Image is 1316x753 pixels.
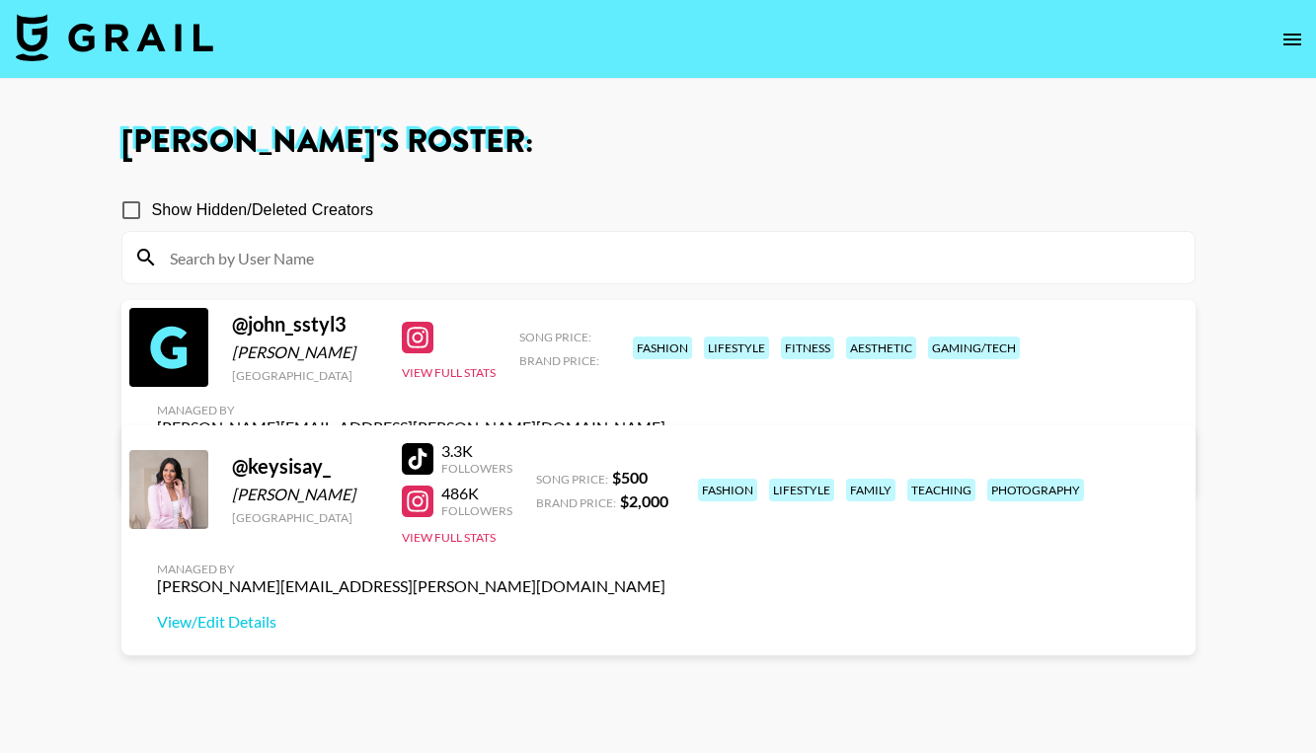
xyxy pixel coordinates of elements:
span: Song Price: [536,472,608,487]
div: fitness [781,337,834,359]
div: fashion [698,479,757,501]
div: [PERSON_NAME] [232,485,378,504]
div: [GEOGRAPHIC_DATA] [232,510,378,525]
h1: [PERSON_NAME] 's Roster: [121,126,1196,158]
div: family [846,479,895,501]
span: Song Price: [519,330,591,344]
img: Grail Talent [16,14,213,61]
button: View Full Stats [402,365,496,380]
div: Managed By [157,562,665,576]
div: @ keysisay_ [232,454,378,479]
div: lifestyle [769,479,834,501]
div: [GEOGRAPHIC_DATA] [232,368,378,383]
div: lifestyle [704,337,769,359]
input: Search by User Name [158,242,1183,273]
div: gaming/tech [928,337,1020,359]
div: [PERSON_NAME] [232,342,378,362]
div: teaching [907,479,975,501]
div: fashion [633,337,692,359]
div: photography [987,479,1084,501]
div: [PERSON_NAME][EMAIL_ADDRESS][PERSON_NAME][DOMAIN_NAME] [157,576,665,596]
button: View Full Stats [402,530,496,545]
strong: $ 500 [612,468,648,487]
div: [PERSON_NAME][EMAIL_ADDRESS][PERSON_NAME][DOMAIN_NAME] [157,417,665,437]
div: Managed By [157,403,665,417]
span: Brand Price: [519,353,599,368]
div: Followers [441,461,512,476]
strong: $ 2,000 [620,491,668,510]
div: 3.3K [441,441,512,461]
button: open drawer [1273,20,1312,59]
div: Followers [441,503,512,518]
span: Brand Price: [536,495,616,510]
span: Show Hidden/Deleted Creators [152,198,374,222]
div: 486K [441,484,512,503]
div: aesthetic [846,337,916,359]
a: View/Edit Details [157,612,665,632]
div: @ john_sstyl3 [232,312,378,337]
